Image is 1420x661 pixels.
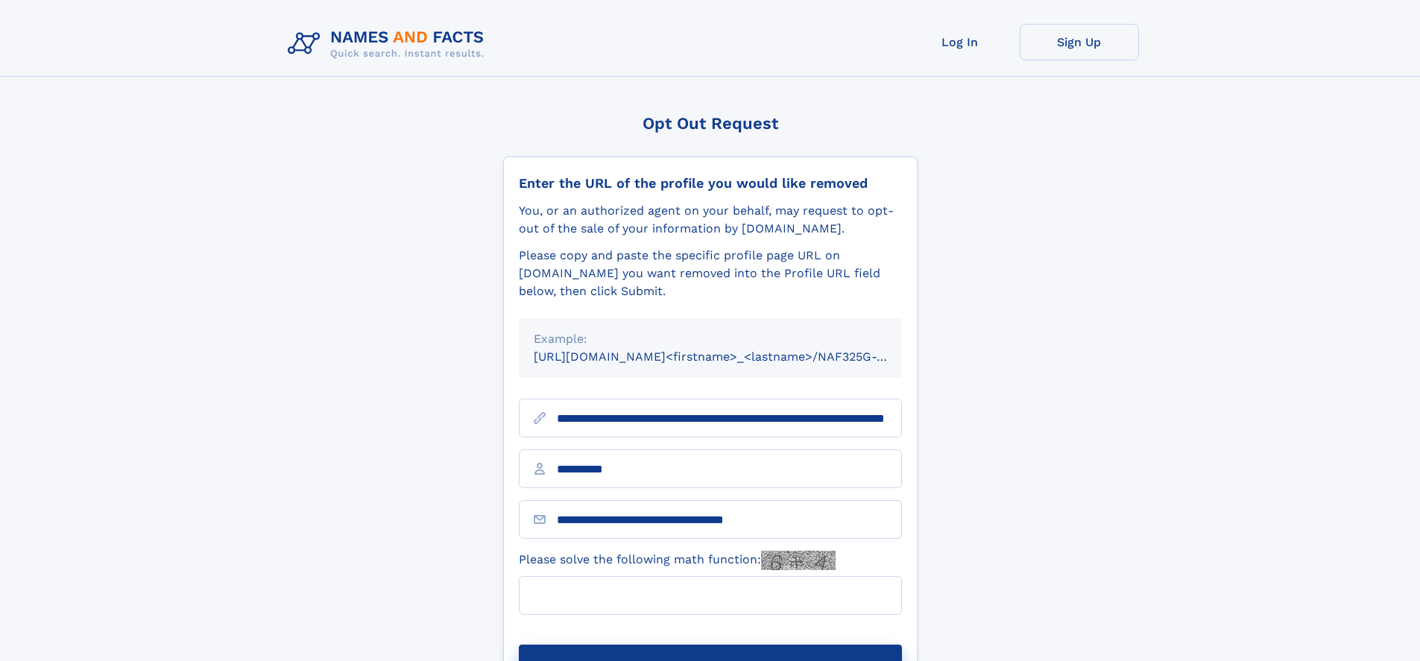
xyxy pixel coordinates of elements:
[503,114,918,133] div: Opt Out Request
[534,350,930,364] small: [URL][DOMAIN_NAME]<firstname>_<lastname>/NAF325G-xxxxxxxx
[534,330,887,348] div: Example:
[1020,24,1139,60] a: Sign Up
[519,247,902,300] div: Please copy and paste the specific profile page URL on [DOMAIN_NAME] you want removed into the Pr...
[519,551,836,570] label: Please solve the following math function:
[519,175,902,192] div: Enter the URL of the profile you would like removed
[900,24,1020,60] a: Log In
[519,202,902,238] div: You, or an authorized agent on your behalf, may request to opt-out of the sale of your informatio...
[282,24,496,64] img: Logo Names and Facts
